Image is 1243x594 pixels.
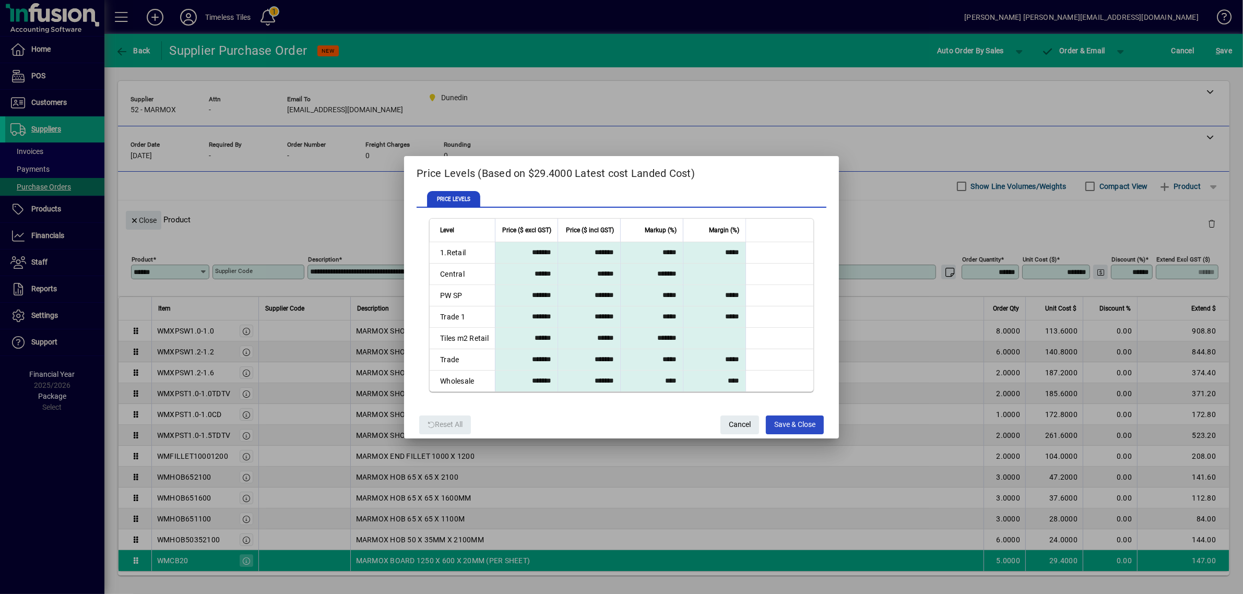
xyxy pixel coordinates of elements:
td: Tiles m2 Retail [430,328,495,349]
td: 1.Retail [430,242,495,264]
span: Markup (%) [645,224,677,236]
span: Margin (%) [709,224,739,236]
td: Trade 1 [430,306,495,328]
td: Wholesale [430,371,495,391]
span: Price ($ excl GST) [502,224,551,236]
button: Cancel [720,415,759,434]
span: Price ($ incl GST) [566,224,614,236]
span: Save & Close [774,416,815,433]
span: Level [440,224,454,236]
td: Central [430,264,495,285]
span: Cancel [729,416,751,433]
span: PRICE LEVELS [427,191,480,208]
td: PW SP [430,285,495,306]
td: Trade [430,349,495,371]
h2: Price Levels (Based on $29.4000 Latest cost Landed Cost) [404,156,839,186]
button: Save & Close [766,415,824,434]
